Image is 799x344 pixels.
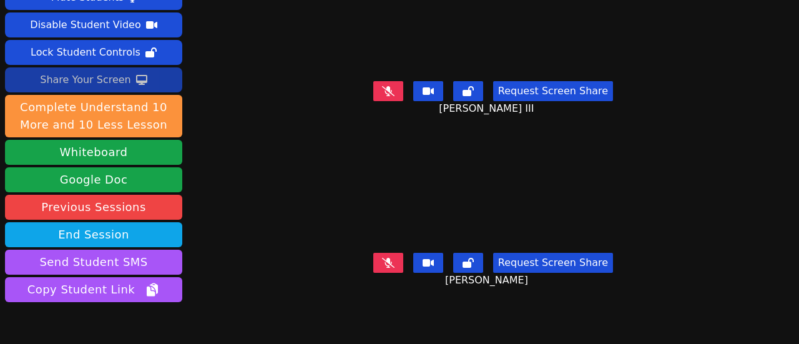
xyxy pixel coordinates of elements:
[493,253,613,273] button: Request Screen Share
[439,101,537,116] span: [PERSON_NAME] III
[5,250,182,275] button: Send Student SMS
[5,195,182,220] a: Previous Sessions
[5,277,182,302] button: Copy Student Link
[5,222,182,247] button: End Session
[30,15,140,35] div: Disable Student Video
[27,281,160,298] span: Copy Student Link
[5,40,182,65] button: Lock Student Controls
[445,273,531,288] span: [PERSON_NAME]
[5,167,182,192] a: Google Doc
[5,12,182,37] button: Disable Student Video
[5,95,182,137] button: Complete Understand 10 More and 10 Less Lesson
[40,70,131,90] div: Share Your Screen
[493,81,613,101] button: Request Screen Share
[5,140,182,165] button: Whiteboard
[31,42,140,62] div: Lock Student Controls
[5,67,182,92] button: Share Your Screen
